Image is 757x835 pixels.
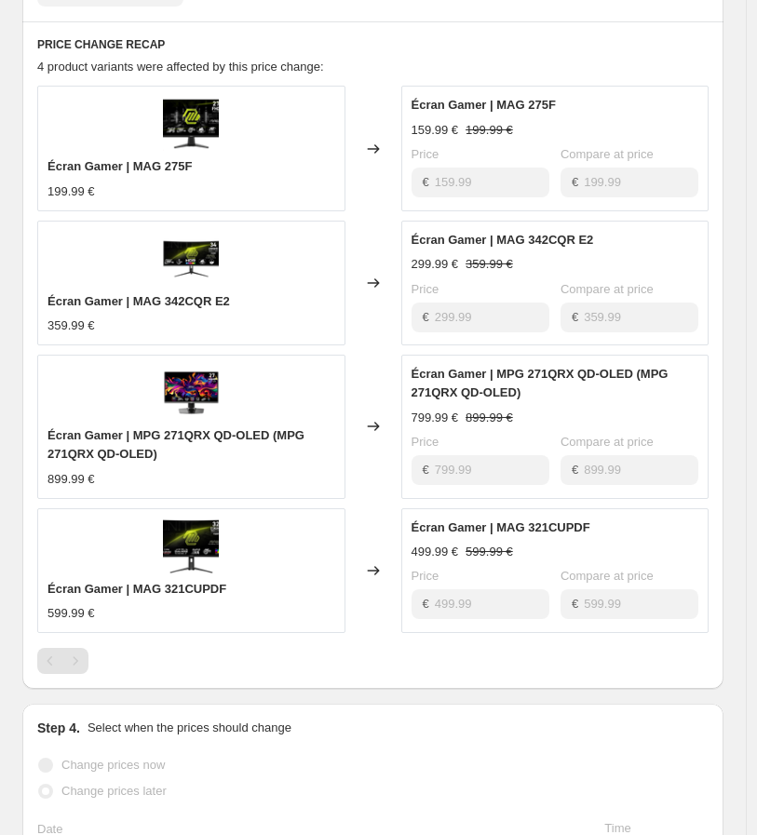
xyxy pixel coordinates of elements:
[47,428,304,461] span: Écran Gamer | MPG 271QRX QD-OLED (MPG 271QRX QD-OLED)
[423,597,429,611] span: €
[466,121,513,140] strike: 199.99 €
[163,519,219,574] img: 1024_37afaee8-3329-4274-b815-a27042d50f6f_80x.png
[47,604,95,623] div: 599.99 €
[47,470,95,489] div: 899.99 €
[412,233,594,247] span: Écran Gamer | MAG 342CQR E2
[572,175,578,189] span: €
[466,543,513,561] strike: 599.99 €
[412,255,459,274] div: 299.99 €
[561,435,654,449] span: Compare at price
[561,282,654,296] span: Compare at price
[37,37,709,52] h6: PRICE CHANGE RECAP
[37,648,88,674] nav: Pagination
[412,543,459,561] div: 499.99 €
[47,294,230,308] span: Écran Gamer | MAG 342CQR E2
[572,310,578,324] span: €
[47,582,226,596] span: Écran Gamer | MAG 321CUPDF
[572,597,578,611] span: €
[163,365,219,421] img: 1024_dc7a6b9c-c950-46fe-891e-e0c1cd368152_80x.png
[412,367,669,399] span: Écran Gamer | MPG 271QRX QD-OLED (MPG 271QRX QD-OLED)
[37,719,80,737] h2: Step 4.
[47,159,192,173] span: Écran Gamer | MAG 275F
[561,147,654,161] span: Compare at price
[61,784,167,798] span: Change prices later
[47,316,95,335] div: 359.99 €
[412,147,439,161] span: Price
[412,435,439,449] span: Price
[412,409,459,427] div: 799.99 €
[412,520,590,534] span: Écran Gamer | MAG 321CUPDF
[604,821,630,835] span: Time
[37,60,324,74] span: 4 product variants were affected by this price change:
[466,255,513,274] strike: 359.99 €
[412,282,439,296] span: Price
[47,182,95,201] div: 199.99 €
[412,98,556,112] span: Écran Gamer | MAG 275F
[561,569,654,583] span: Compare at price
[423,175,429,189] span: €
[423,463,429,477] span: €
[88,719,291,737] p: Select when the prices should change
[466,409,513,427] strike: 899.99 €
[163,96,219,152] img: MAG_275F_d95c1a59-cec8-4ac0-afbc-0ac3969eafc4_80x.png
[163,231,219,287] img: 1024_b6d2ec9b-e733-43ea-a543-a2f9868c7c65_80x.png
[412,569,439,583] span: Price
[412,121,459,140] div: 159.99 €
[572,463,578,477] span: €
[423,310,429,324] span: €
[61,758,165,772] span: Change prices now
